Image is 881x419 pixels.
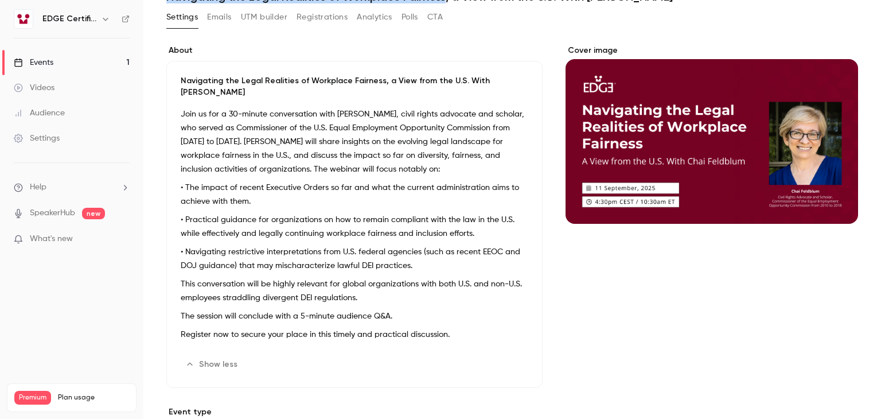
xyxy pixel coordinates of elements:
h6: EDGE Certification [42,13,96,25]
div: Videos [14,82,54,94]
img: EDGE Certification [14,10,33,28]
p: • Practical guidance for organizations on how to remain compliant with the law in the U.S. while ... [181,213,528,240]
button: Registrations [297,8,348,26]
a: SpeakerHub [30,207,75,219]
label: Cover image [566,45,858,56]
div: Audience [14,107,65,119]
button: Analytics [357,8,392,26]
span: Premium [14,391,51,405]
span: Plan usage [58,393,129,402]
p: • Navigating restrictive interpretations from U.S. federal agencies (such as recent EEOC and DOJ ... [181,245,528,273]
span: Help [30,181,46,193]
p: Navigating the Legal Realities of Workplace Fairness, a View from the U.S. With [PERSON_NAME] [181,75,528,98]
p: • The impact of recent Executive Orders so far and what the current administration aims to achiev... [181,181,528,208]
div: Settings [14,133,60,144]
p: Join us for a 30-minute conversation with [PERSON_NAME], civil rights advocate and scholar, who s... [181,107,528,176]
button: Emails [207,8,231,26]
span: new [82,208,105,219]
span: What's new [30,233,73,245]
button: Show less [181,355,244,374]
button: UTM builder [241,8,287,26]
li: help-dropdown-opener [14,181,130,193]
p: This conversation will be highly relevant for global organizations with both U.S. and non-U.S. em... [181,277,528,305]
section: Cover image [566,45,858,224]
div: Events [14,57,53,68]
button: CTA [427,8,443,26]
label: About [166,45,543,56]
button: Settings [166,8,198,26]
p: Register now to secure your place in this timely and practical discussion. [181,328,528,342]
p: The session will conclude with a 5-minute audience Q&A. [181,309,528,323]
p: Event type [166,406,543,418]
button: Polls [401,8,418,26]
